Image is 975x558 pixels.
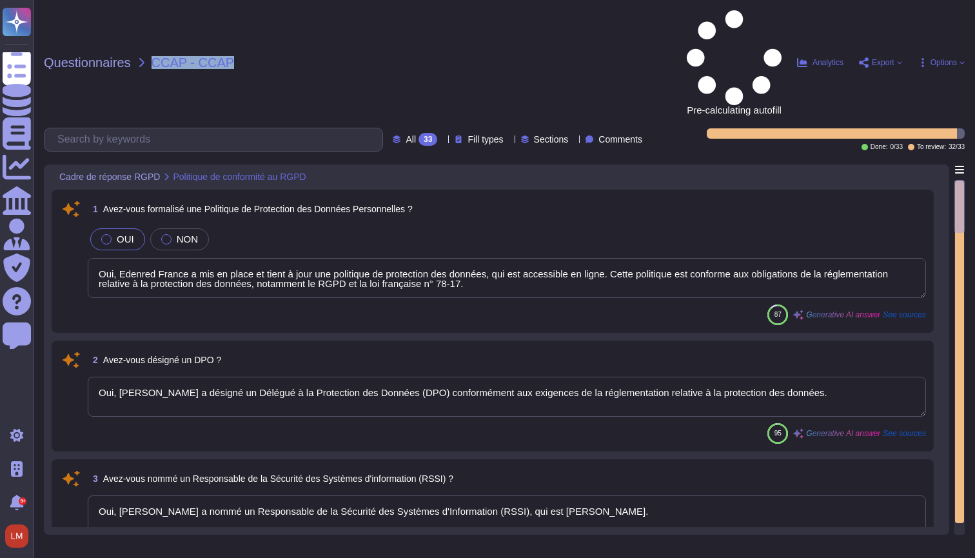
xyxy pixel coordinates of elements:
textarea: Oui, Edenred France a mis en place et tient à jour une politique de protection des données, qui e... [88,258,926,298]
img: user [5,524,28,548]
textarea: Oui, [PERSON_NAME] a désigné un Délégué à la Protection des Données (DPO) conformément aux exigen... [88,377,926,417]
span: Analytics [812,59,843,66]
span: Fill types [468,135,503,144]
span: To review: [917,144,946,150]
span: Export [872,59,894,66]
span: 2 [88,355,98,364]
span: 1 [88,204,98,214]
span: Pre-calculating autofill [687,10,782,115]
span: Sections [534,135,569,144]
span: 0 / 33 [890,144,902,150]
span: Options [931,59,957,66]
span: 95 [774,430,782,437]
span: See sources [883,311,926,319]
div: 33 [419,133,437,146]
div: 9+ [19,497,26,505]
button: user [3,522,37,550]
input: Search by keywords [51,128,382,151]
span: All [406,135,416,144]
span: See sources [883,430,926,437]
span: Questionnaires [44,56,131,69]
span: 32 / 33 [949,144,965,150]
span: Done: [871,144,888,150]
span: CCAP - CCAP [152,56,235,69]
span: Avez-vous nommé un Responsable de la Sécurité des Systèmes d'information (RSSI) ? [103,473,453,484]
span: NON [177,234,198,244]
button: Analytics [797,57,843,68]
span: Generative AI answer [806,311,880,319]
span: Comments [598,135,642,144]
span: OUI [117,234,134,244]
span: 87 [774,311,782,318]
span: Generative AI answer [806,430,880,437]
textarea: Oui, [PERSON_NAME] a nommé un Responsable de la Sécurité des Systèmes d'Information (RSSI), qui e... [88,495,926,535]
span: Avez-vous désigné un DPO ? [103,355,221,365]
span: 3 [88,474,98,483]
span: Avez-vous formalisé une Politique de Protection des Données Personnelles ? [103,204,413,214]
